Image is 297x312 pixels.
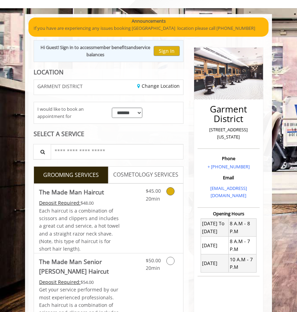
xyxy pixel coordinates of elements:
[39,207,120,252] span: Each haircut is a combination of scissors and clippers and includes a great cut and service, a ho...
[34,131,183,137] div: SELECT A SERVICE
[113,170,178,179] span: COSMETOLOGY SERVICES
[146,195,160,202] span: 20min
[228,218,256,236] td: 8 A.M - 8 P.M
[228,254,256,272] td: 10 A.M - 7 P.M
[33,144,51,159] button: Service Search
[199,126,258,141] p: [STREET_ADDRESS][US_STATE]
[201,218,228,236] td: [DATE] To [DATE]
[37,44,154,58] div: Hi Guest! Sign in to access and
[201,254,228,272] td: [DATE]
[137,83,180,89] a: Change Location
[207,164,250,170] a: + [PHONE_NUMBER]
[39,187,104,197] b: The Made Man Haircut
[34,68,63,76] b: LOCATION
[39,200,81,206] span: This service needs some Advance to be paid before we block your appointment
[34,25,263,32] p: If you have are experiencing any issues booking [GEOGRAPHIC_DATA] location please call [PHONE_NUM...
[37,84,83,89] span: GARMENT DISTRICT
[210,185,247,199] a: [EMAIL_ADDRESS][DOMAIN_NAME]
[154,46,180,56] button: Sign In
[37,106,105,120] span: I would like to book an appointment for
[199,104,258,124] h2: Garment District
[93,44,128,50] b: member benefits
[228,237,256,254] td: 8 A.M - 7 P.M
[39,279,81,285] span: This service needs some Advance to be paid before we block your appointment
[146,257,161,264] span: $50.00
[146,265,160,271] span: 20min
[146,188,161,194] span: $45.00
[201,237,228,254] td: [DATE]
[39,257,121,276] b: The Made Man Senior [PERSON_NAME] Haircut
[43,171,99,180] span: GROOMING SERVICES
[132,17,166,25] b: Announcements
[39,278,121,286] div: $54.00
[198,211,260,216] h3: Opening Hours
[199,156,258,161] h3: Phone
[39,199,121,207] div: $48.00
[199,175,258,180] h3: Email
[86,44,150,58] b: service balances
